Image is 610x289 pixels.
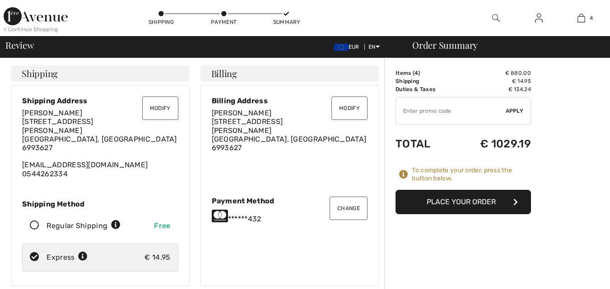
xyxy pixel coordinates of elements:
img: My Bag [577,13,585,23]
td: € 880.00 [455,69,531,77]
div: Order Summary [401,41,605,50]
div: Payment [210,18,237,26]
div: Billing Address [212,96,368,105]
span: Shipping [22,69,58,78]
button: Change [330,197,368,220]
div: Summary [273,18,300,26]
td: Shipping [396,77,455,85]
span: EN [368,44,380,50]
div: Express [47,252,88,263]
div: Shipping [148,18,175,26]
div: € 14.95 [144,252,170,263]
span: [STREET_ADDRESS][PERSON_NAME] [GEOGRAPHIC_DATA], [GEOGRAPHIC_DATA] 6993627 [22,117,177,152]
span: Free [154,221,170,230]
img: search the website [492,13,500,23]
input: Promo code [396,97,506,124]
span: [PERSON_NAME] [22,109,82,117]
div: Shipping Method [22,200,178,208]
div: Regular Shipping [47,220,121,231]
td: € 14.95 [455,77,531,85]
span: 4 [590,14,593,22]
img: Euro [334,44,349,51]
button: Modify [142,96,178,120]
button: Modify [331,96,368,120]
div: Payment Method [212,197,368,205]
div: Shipping Address [22,96,178,105]
span: [PERSON_NAME] [212,109,272,117]
span: Apply [506,107,524,115]
div: [EMAIL_ADDRESS][DOMAIN_NAME] 0544262334 [22,109,178,178]
td: Total [396,128,455,159]
span: [STREET_ADDRESS][PERSON_NAME] [GEOGRAPHIC_DATA], [GEOGRAPHIC_DATA] 6993627 [212,117,367,152]
td: € 1029.19 [455,128,531,159]
td: Items ( ) [396,69,455,77]
a: Sign In [528,13,550,24]
button: Place Your Order [396,190,531,214]
span: Review [5,41,34,50]
a: 4 [560,13,602,23]
div: To complete your order, press the button below. [412,166,531,183]
span: Billing [211,69,237,78]
span: EUR [334,44,363,50]
img: 1ère Avenue [4,7,68,25]
td: € 134.24 [455,85,531,93]
span: 4 [414,70,418,76]
div: < Continue Shopping [4,25,58,33]
td: Duties & Taxes [396,85,455,93]
img: My Info [535,13,543,23]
